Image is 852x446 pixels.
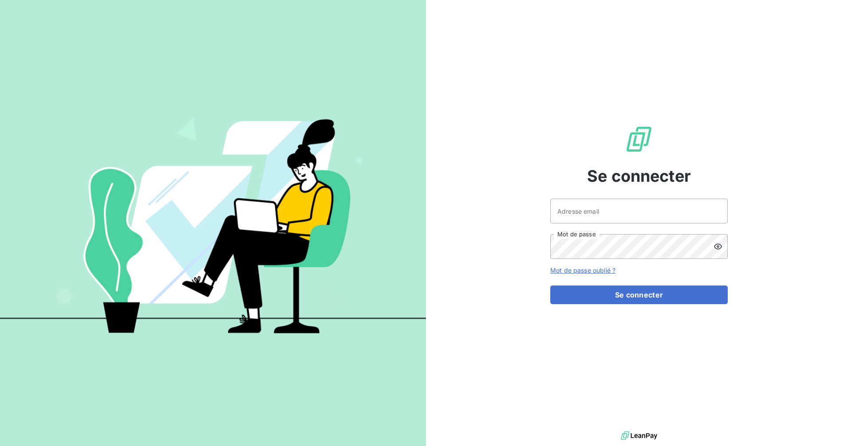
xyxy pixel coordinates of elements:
a: Mot de passe oublié ? [550,266,615,274]
span: Se connecter [587,164,691,188]
button: Se connecter [550,286,728,304]
input: placeholder [550,199,728,223]
img: logo [621,429,657,442]
img: Logo LeanPay [625,125,653,153]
